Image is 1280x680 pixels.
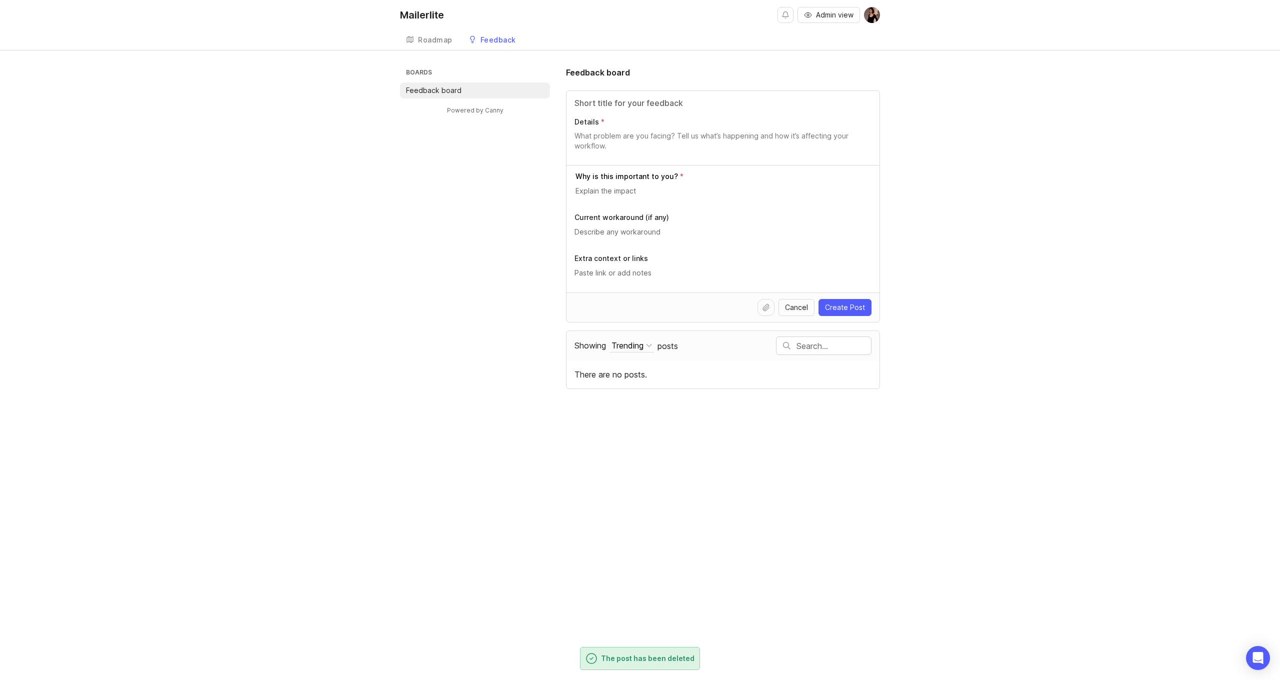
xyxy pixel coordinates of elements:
[816,10,853,20] span: Admin view
[777,7,793,23] button: Notifications
[864,7,880,23] img: Madina Umirbek
[574,117,599,127] p: Details
[566,360,879,388] div: There are no posts.
[825,302,865,312] span: Create Post
[575,171,678,181] p: Why is this important to you?
[400,10,444,20] div: Mailerlite
[462,30,522,50] a: Feedback
[785,302,808,312] span: Cancel
[445,104,505,116] a: Powered by Canny
[797,7,860,23] button: Admin view
[574,131,871,151] textarea: Details
[480,36,516,43] div: Feedback
[574,212,871,222] p: Current workaround (if any)
[1246,646,1270,670] div: Open Intercom Messenger
[657,340,678,351] span: posts
[818,299,871,316] button: Create Post
[404,66,550,80] h3: Boards
[418,36,452,43] div: Roadmap
[400,82,550,98] a: Feedback board
[574,340,606,350] span: Showing
[778,299,814,316] button: Cancel
[611,340,643,351] div: Trending
[609,339,654,352] button: Showing
[574,97,871,109] input: Title
[796,340,871,351] input: Search…
[406,85,461,95] p: Feedback board
[574,253,871,263] p: Extra context or links
[400,30,458,50] a: Roadmap
[566,66,630,78] h1: Feedback board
